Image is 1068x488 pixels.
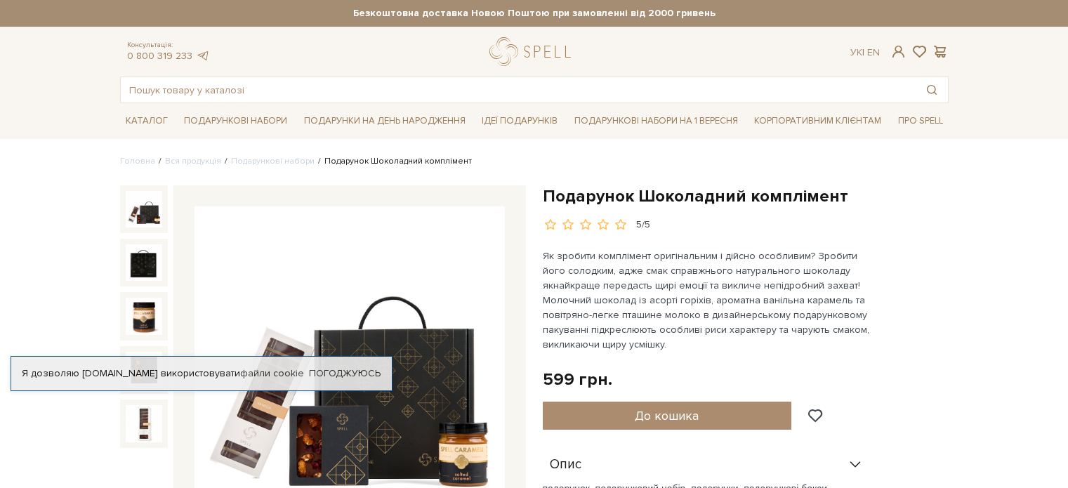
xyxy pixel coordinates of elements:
span: Опис [550,459,581,471]
img: Подарунок Шоколадний комплімент [126,191,162,227]
a: файли cookie [240,367,304,379]
img: Подарунок Шоколадний комплімент [126,405,162,442]
button: До кошика [543,402,792,430]
img: Подарунок Шоколадний комплімент [126,244,162,281]
a: Про Spell [892,110,949,132]
a: Подарунки на День народження [298,110,471,132]
span: До кошика [635,408,699,423]
li: Подарунок Шоколадний комплімент [315,155,472,168]
a: Подарункові набори [231,156,315,166]
a: Погоджуюсь [309,367,381,380]
span: | [862,46,864,58]
a: Каталог [120,110,173,132]
a: Вся продукція [165,156,221,166]
a: logo [489,37,577,66]
a: Головна [120,156,155,166]
div: Ук [850,46,880,59]
a: Ідеї подарунків [476,110,563,132]
p: Як зробити комплімент оригінальним і дійсно особливим? Зробити його солодким, адже смак справжньо... [543,249,872,352]
a: 0 800 319 233 [127,50,192,62]
a: telegram [196,50,210,62]
div: 5/5 [636,218,650,232]
h1: Подарунок Шоколадний комплімент [543,185,949,207]
img: Подарунок Шоколадний комплімент [126,298,162,334]
input: Пошук товару у каталозі [121,77,916,103]
button: Пошук товару у каталозі [916,77,948,103]
img: Подарунок Шоколадний комплімент [126,352,162,388]
a: Корпоративним клієнтам [749,109,887,133]
strong: Безкоштовна доставка Новою Поштою при замовленні від 2000 гривень [120,7,949,20]
div: Я дозволяю [DOMAIN_NAME] використовувати [11,367,392,380]
a: Подарункові набори [178,110,293,132]
a: Подарункові набори на 1 Вересня [569,109,744,133]
div: 599 грн. [543,369,612,390]
span: Консультація: [127,41,210,50]
a: En [867,46,880,58]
